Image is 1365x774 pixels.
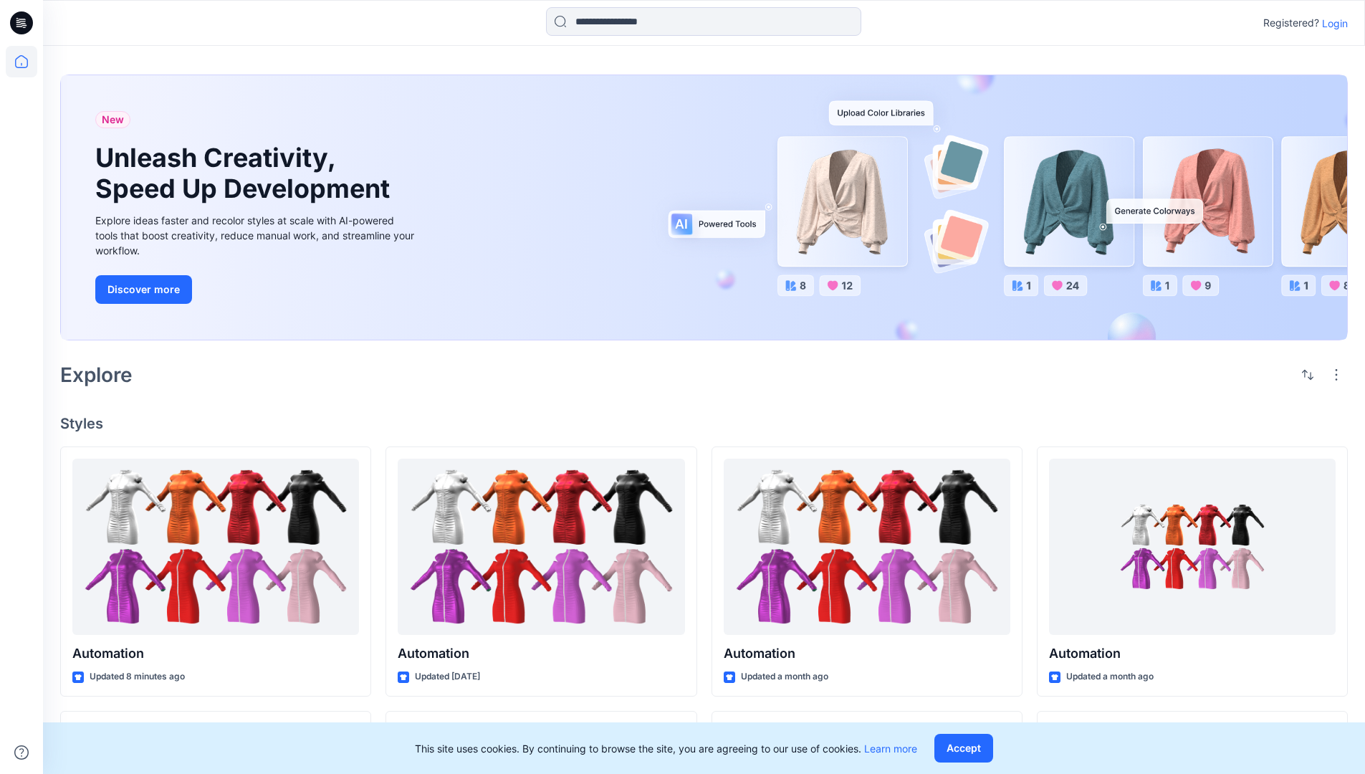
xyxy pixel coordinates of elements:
[398,459,684,636] a: Automation
[90,669,185,684] p: Updated 8 minutes ago
[398,644,684,664] p: Automation
[1049,459,1336,636] a: Automation
[415,669,480,684] p: Updated [DATE]
[102,111,124,128] span: New
[1066,669,1154,684] p: Updated a month ago
[1322,16,1348,31] p: Login
[741,669,828,684] p: Updated a month ago
[415,741,917,756] p: This site uses cookies. By continuing to browse the site, you are agreeing to our use of cookies.
[864,742,917,755] a: Learn more
[1049,644,1336,664] p: Automation
[724,644,1010,664] p: Automation
[1263,14,1319,32] p: Registered?
[95,275,192,304] button: Discover more
[934,734,993,763] button: Accept
[60,415,1348,432] h4: Styles
[60,363,133,386] h2: Explore
[72,644,359,664] p: Automation
[724,459,1010,636] a: Automation
[95,213,418,258] div: Explore ideas faster and recolor styles at scale with AI-powered tools that boost creativity, red...
[95,275,418,304] a: Discover more
[95,143,396,204] h1: Unleash Creativity, Speed Up Development
[72,459,359,636] a: Automation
